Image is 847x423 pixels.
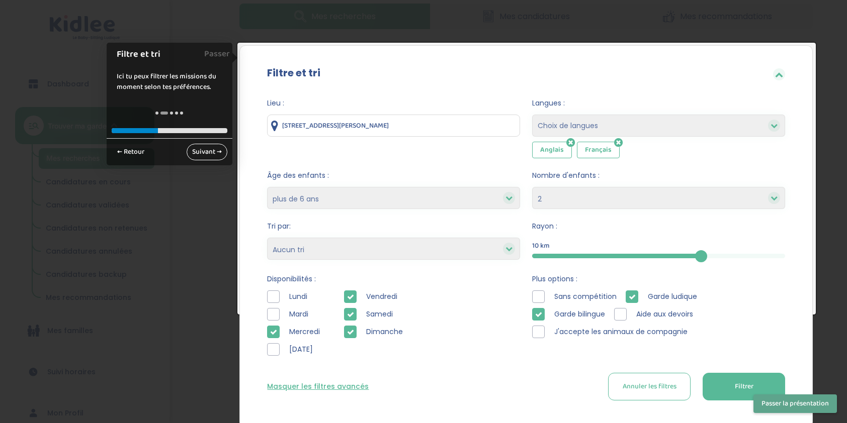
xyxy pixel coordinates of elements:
[608,373,691,400] button: Annuler les filtres
[267,98,520,109] span: Lieu :
[362,309,397,320] span: Samedi
[267,170,520,181] span: Âge des enfants :
[703,373,785,400] button: Filtrer
[623,381,676,392] span: Annuler les filtres
[550,291,621,302] span: Sans compétition
[753,394,837,413] button: Passer la présentation
[532,170,785,181] span: Nombre d'enfants :
[107,61,232,102] div: Ici tu peux filtrer les missions du moment selon tes préférences.
[117,48,212,61] h1: Filtre et tri
[362,327,407,337] span: Dimanche
[532,274,785,284] span: Plus options :
[643,291,701,302] span: Garde ludique
[532,142,572,158] span: Anglais
[532,221,785,232] span: Rayon :
[285,344,317,355] span: [DATE]
[577,142,620,158] span: Français
[267,274,520,284] span: Disponibilités :
[285,327,324,337] span: Mercredi
[532,241,550,251] span: 10 km
[735,381,753,392] span: Filtrer
[362,291,401,302] span: Vendredi
[112,144,150,160] a: ← Retour
[187,144,227,160] a: Suivant →
[267,381,369,392] button: Masquer les filtres avancés
[532,98,785,109] span: Langues :
[632,309,697,320] span: Aide aux devoirs
[285,291,311,302] span: Lundi
[550,327,692,337] span: J'accepte les animaux de compagnie
[267,65,320,80] label: Filtre et tri
[267,115,520,137] input: Ville ou code postale
[550,309,609,320] span: Garde bilingue
[204,43,230,65] a: Passer
[267,221,520,232] span: Tri par:
[285,309,312,320] span: Mardi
